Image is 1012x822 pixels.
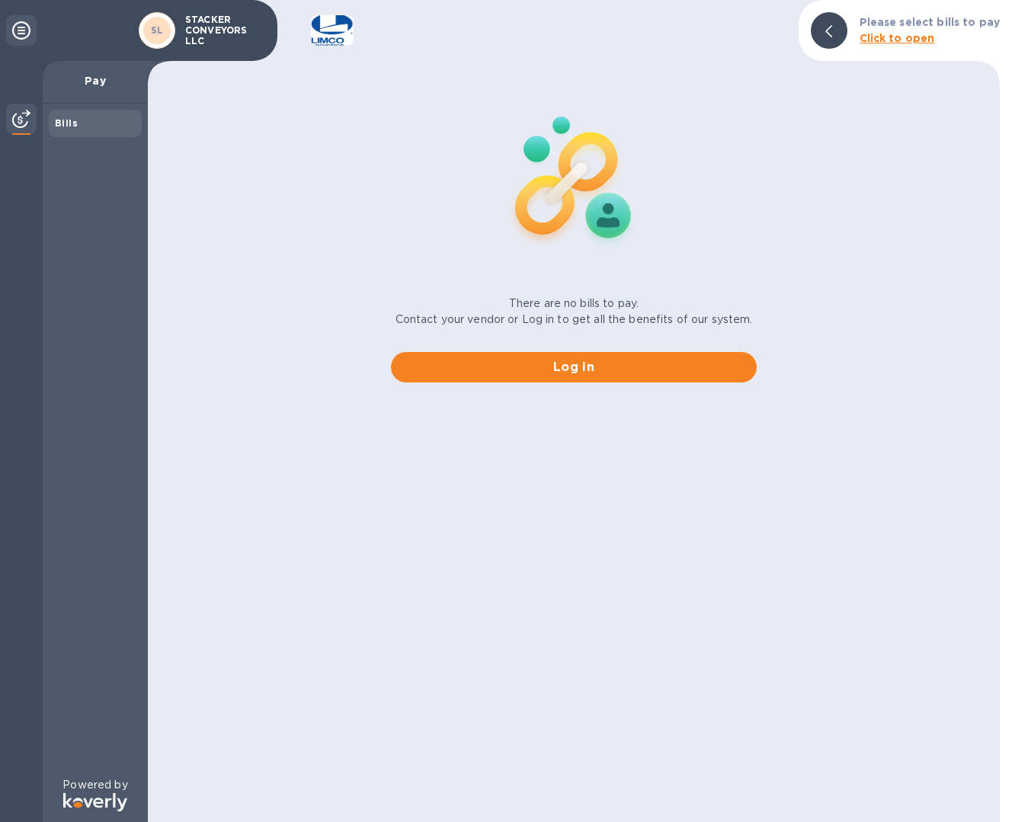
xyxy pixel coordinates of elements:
span: Log in [403,358,745,376]
b: Click to open [860,32,935,44]
b: Bills [55,117,78,129]
p: Pay [55,73,136,88]
b: Please select bills to pay [860,16,1000,28]
p: There are no bills to pay. Contact your vendor or Log in to get all the benefits of our system. [396,296,753,328]
img: Logo [63,793,127,811]
b: SL [151,24,164,36]
button: Log in [391,352,757,382]
p: Powered by [62,777,127,793]
p: STACKER CONVEYORS LLC [185,14,261,46]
